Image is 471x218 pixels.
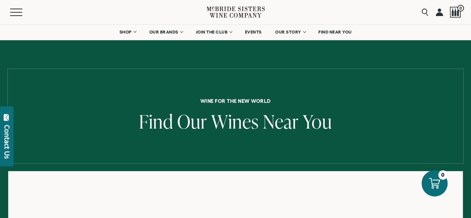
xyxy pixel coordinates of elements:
div: 0 [438,170,448,180]
span: SHOP [119,29,132,35]
div: Contact Us [3,125,11,159]
a: SHOP [114,25,140,40]
span: You [303,108,332,134]
a: JOIN THE CLUB [191,25,236,40]
a: EVENTS [240,25,267,40]
a: OUR STORY [270,25,310,40]
span: Near [263,108,299,134]
button: Mobile Menu Trigger [10,9,37,16]
span: OUR STORY [275,29,301,35]
span: Our [177,108,207,134]
span: OUR BRANDS [149,29,178,35]
span: Find [139,108,173,134]
a: OUR BRANDS [144,25,187,40]
span: JOIN THE CLUB [195,29,227,35]
span: FIND NEAR YOU [318,29,352,35]
a: FIND NEAR YOU [314,25,357,40]
span: 0 [457,5,464,12]
span: Wines [211,108,259,134]
span: EVENTS [245,29,262,35]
